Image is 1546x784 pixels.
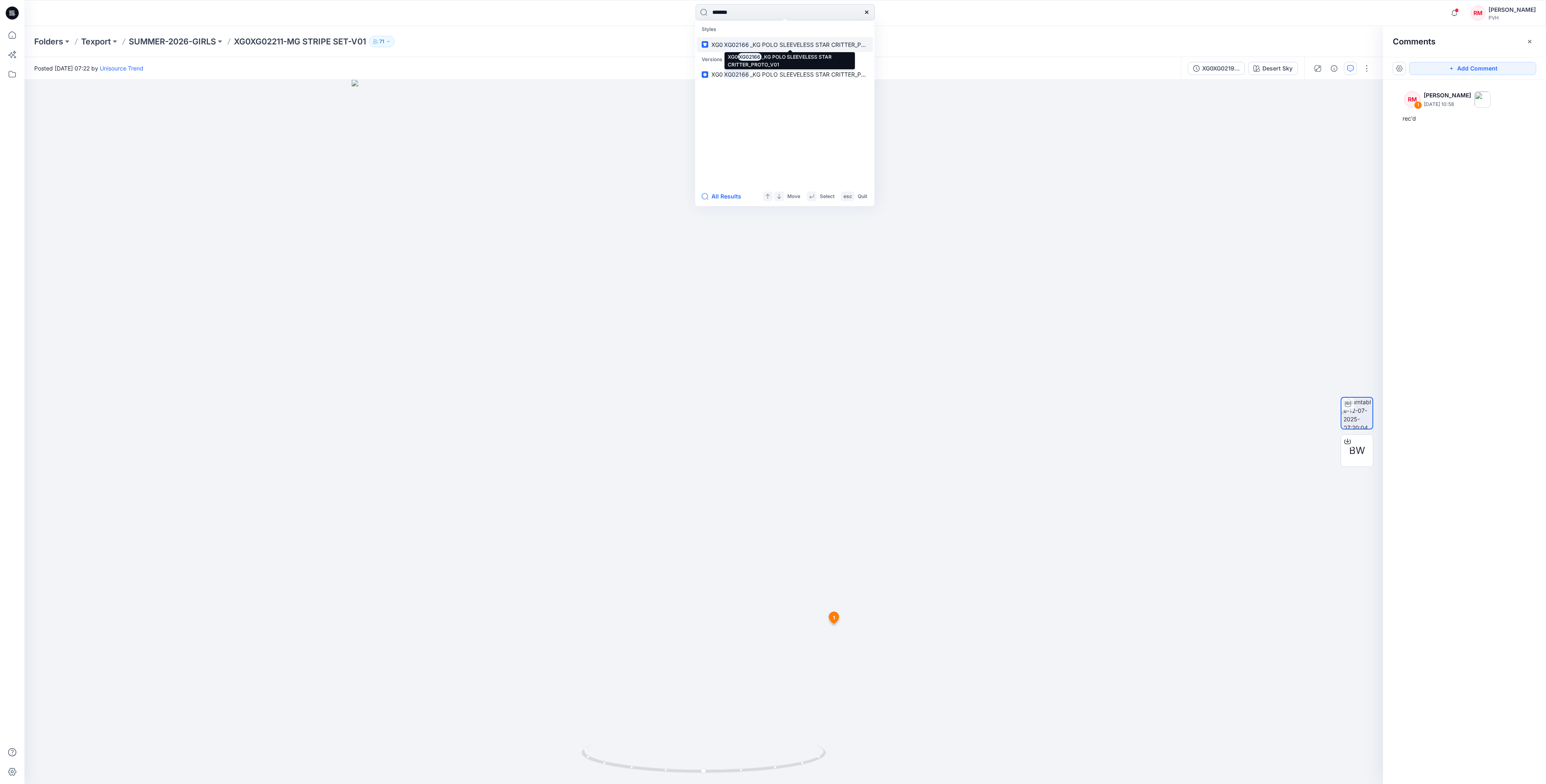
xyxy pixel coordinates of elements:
span: XG0 [711,71,723,78]
a: Texport [81,36,111,47]
button: 71 [369,36,394,47]
p: esc [843,192,852,201]
p: Move [787,192,800,201]
p: [DATE] 10:58 [1424,100,1471,108]
p: Quit [858,192,867,201]
h2: Comments [1393,37,1436,46]
div: RM [1404,91,1420,108]
p: XG0XG02211-MG STRIPE SET-V01 [234,36,366,47]
a: XG0XG02166_KG POLO SLEEVELESS STAR CRITTER_PROTO_V01 [697,37,873,52]
button: Details [1328,62,1341,75]
span: _KG POLO SLEEVELESS STAR CRITTER_PROTO_V01 [750,41,889,48]
button: Desert Sky [1248,62,1298,75]
span: Posted [DATE] 07:22 by [34,64,143,73]
a: Folders [34,36,63,47]
div: [PERSON_NAME] [1489,5,1536,15]
button: XG0XG02199 - KG SS [PERSON_NAME] PUFF PRINT TEE_proto [1188,62,1245,75]
button: Add Comment [1409,62,1536,75]
div: PVH [1489,15,1536,21]
p: Versions [697,52,873,67]
img: turntable-12-07-2025-07:20:04 [1343,398,1372,429]
span: BW [1349,443,1365,458]
p: 71 [379,37,384,46]
a: Unisource Trend [100,65,143,72]
span: XG0 [711,41,723,48]
div: RM [1471,6,1485,20]
div: XG0XG02199 - KG SS [PERSON_NAME] PUFF PRINT TEE_proto [1202,64,1240,73]
a: XG0XG02166_KG POLO SLEEVELESS STAR CRITTER_PROTO_V01 [697,67,873,82]
div: 1 [1414,101,1422,109]
button: All Results [702,192,747,201]
p: Select [820,192,835,201]
a: SUMMER-2026-GIRLS [129,36,216,47]
div: rec'd [1403,114,1526,123]
div: Desert Sky [1262,64,1293,73]
span: _KG POLO SLEEVELESS STAR CRITTER_PROTO_V01 [750,71,889,78]
mark: XG02166 [723,40,750,49]
p: [PERSON_NAME] [1424,90,1471,100]
mark: XG02166 [723,70,750,79]
p: Styles [697,22,873,37]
